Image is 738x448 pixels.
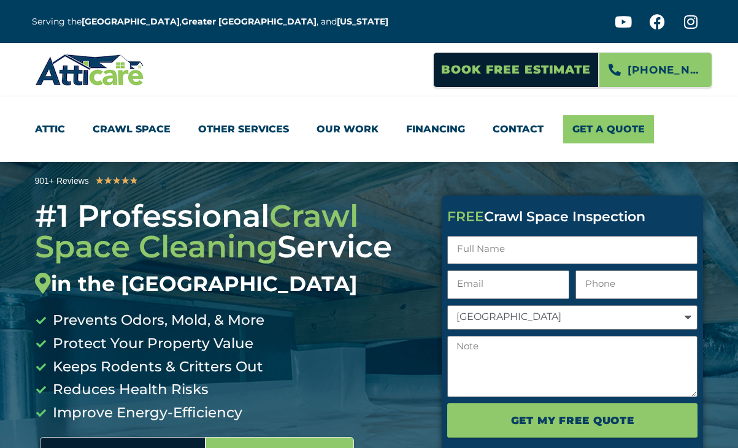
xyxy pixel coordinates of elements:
[50,401,242,425] span: Improve Energy-Efficiency
[406,115,465,143] a: Financing
[599,52,712,88] a: [PHONE_NUMBER]
[32,15,398,29] p: Serving the , , and
[35,271,424,297] div: in the [GEOGRAPHIC_DATA]
[50,355,263,379] span: Keeps Rodents & Critters Out
[198,115,289,143] a: Other Services
[104,173,112,189] i: ★
[35,115,65,143] a: Attic
[447,210,698,224] div: Crawl Space Inspection
[493,115,544,143] a: Contact
[50,332,253,355] span: Protect Your Property Value
[50,309,264,332] span: Prevents Odors, Mold, & More
[182,16,317,27] a: Greater [GEOGRAPHIC_DATA]
[129,173,138,189] i: ★
[50,378,209,401] span: Reduces Health Risks
[447,270,569,299] input: Email
[35,197,358,265] span: Crawl Space Cleaning
[433,52,599,88] a: Book Free Estimate
[563,115,654,143] a: Get A Quote
[447,208,484,225] span: FREE
[121,173,129,189] i: ★
[82,16,180,27] a: [GEOGRAPHIC_DATA]
[447,403,698,438] button: Get My FREE Quote
[95,173,104,189] i: ★
[317,115,379,143] a: Our Work
[628,59,702,80] span: [PHONE_NUMBER]
[93,115,171,143] a: Crawl Space
[95,173,138,189] div: 5/5
[441,58,591,82] span: Book Free Estimate
[447,236,698,265] input: Full Name
[35,201,424,297] h3: #1 Professional Service
[575,270,698,299] input: Only numbers and phone characters (#, -, *, etc) are accepted.
[112,173,121,189] i: ★
[337,16,388,27] a: [US_STATE]
[35,115,704,143] nav: Menu
[511,410,634,431] span: Get My FREE Quote
[35,174,89,188] div: 901+ Reviews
